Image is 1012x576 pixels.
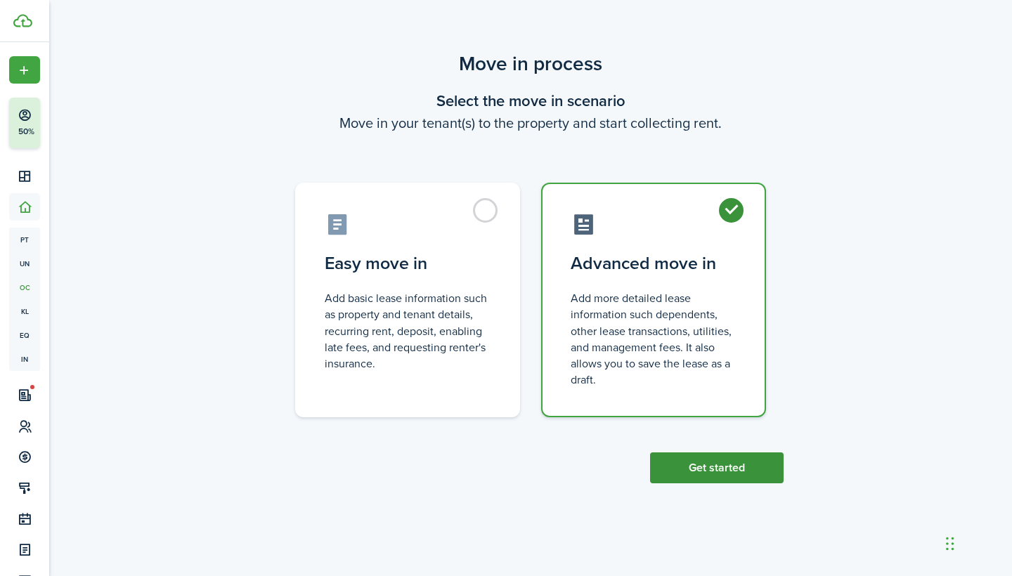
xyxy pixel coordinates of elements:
[650,452,784,483] button: Get started
[9,98,126,148] button: 50%
[278,112,784,133] wizard-step-header-description: Move in your tenant(s) to the property and start collecting rent.
[9,228,40,251] a: pt
[946,523,954,565] div: Drag
[325,251,491,276] control-radio-card-title: Easy move in
[9,275,40,299] a: oc
[571,290,737,388] control-radio-card-description: Add more detailed lease information such dependents, other lease transactions, utilities, and man...
[9,251,40,275] a: un
[571,251,737,276] control-radio-card-title: Advanced move in
[9,347,40,371] a: in
[278,49,784,79] scenario-title: Move in process
[13,14,32,27] img: TenantCloud
[9,299,40,323] a: kl
[18,126,35,138] p: 50%
[942,509,1012,576] iframe: Chat Widget
[278,89,784,112] wizard-step-header-title: Select the move in scenario
[325,290,491,372] control-radio-card-description: Add basic lease information such as property and tenant details, recurring rent, deposit, enablin...
[9,56,40,84] button: Open menu
[9,323,40,347] a: eq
